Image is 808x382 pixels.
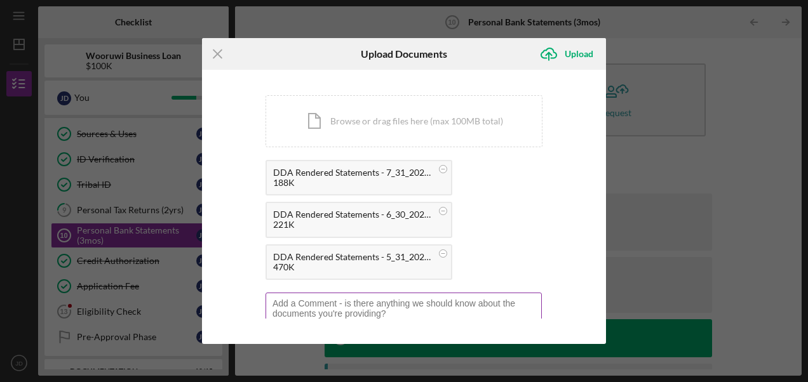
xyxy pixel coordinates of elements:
[361,48,447,60] h6: Upload Documents
[273,220,432,230] div: 221K
[565,41,593,67] div: Upload
[273,178,432,188] div: 188K
[273,168,432,178] div: DDA Rendered Statements - 7_31_2025 - 1015458 - SEVEN EIGHT MANAGEMENT LLC.pdf
[273,262,432,272] div: 470K
[273,209,432,220] div: DDA Rendered Statements - 6_30_2025 - 1015458 - SEVEN EIGHT MANAGEMENT LLC.pdf
[533,41,606,67] button: Upload
[273,252,432,262] div: DDA Rendered Statements - 5_31_2025 - 1015458 - SEVEN EIGHT MANAGEMENT LLC.pdf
